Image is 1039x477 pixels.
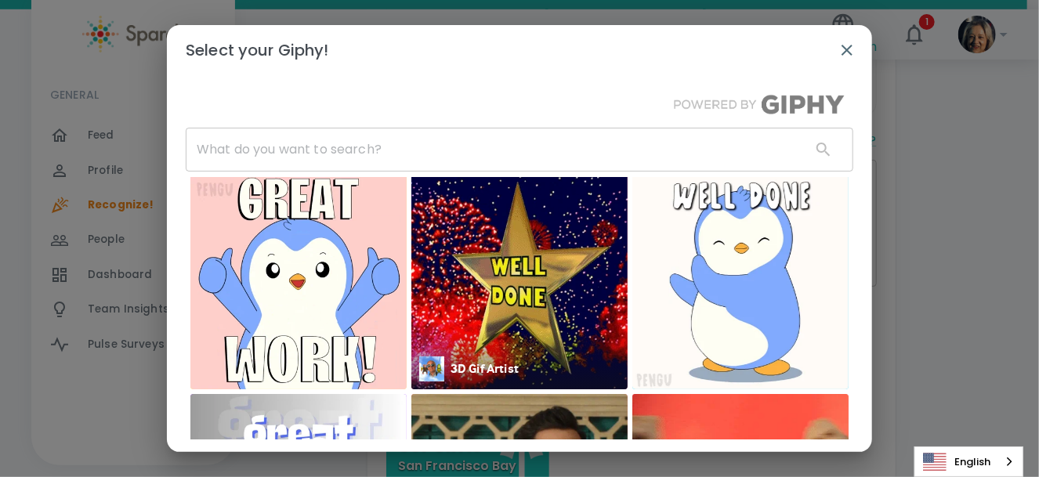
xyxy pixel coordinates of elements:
h2: Select your Giphy! [167,25,872,75]
img: Digital art gif. A spinning gold star is emblazoned with the words, "Well done." Red, green, pink... [411,173,628,389]
img: Well Done Applause GIF by Pudgy Penguins [632,173,849,389]
img: Well Done Wow GIF by Pudgy Penguins [190,173,407,389]
img: Powered by GIPHY [665,94,853,115]
div: 3D Gif Artist [451,360,519,378]
aside: Language selected: English [914,446,1023,477]
a: English [915,447,1023,476]
input: What do you want to search? [186,128,798,172]
img: 80h.jpg [419,356,444,381]
div: Language [914,446,1023,477]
